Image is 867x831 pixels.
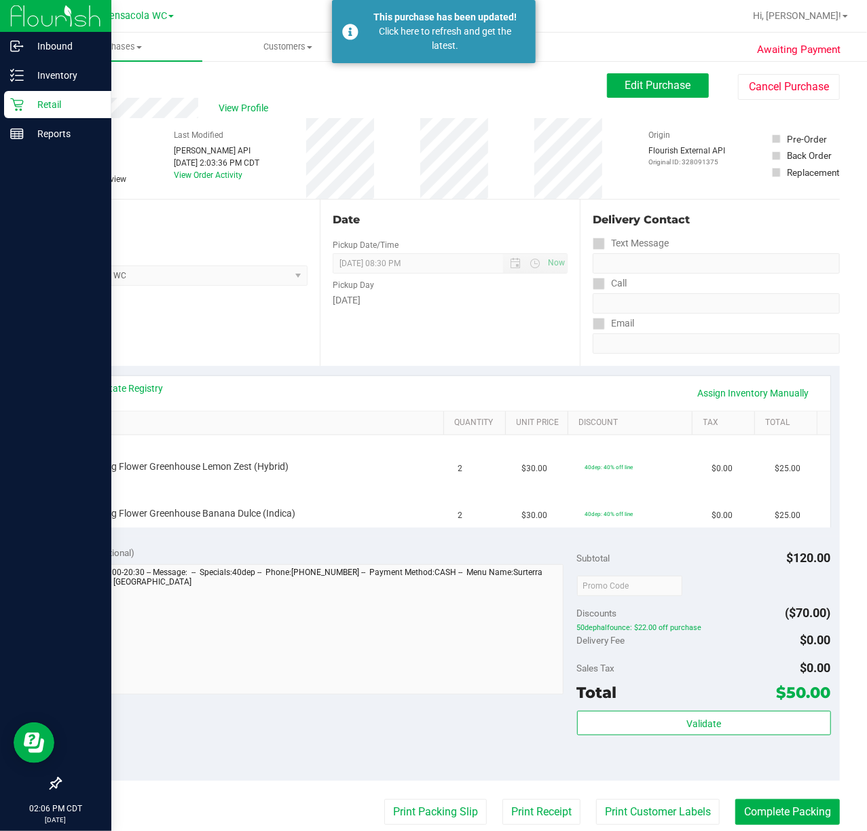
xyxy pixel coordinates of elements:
button: Cancel Purchase [738,74,840,100]
span: $30.00 [521,462,547,475]
div: Pre-Order [787,132,827,146]
div: Back Order [787,149,832,162]
label: Pickup Date/Time [333,239,399,251]
button: Print Customer Labels [596,799,720,825]
inline-svg: Inbound [10,39,24,53]
span: $0.00 [712,509,733,522]
span: Total [577,683,617,702]
div: Date [333,212,568,228]
button: Edit Purchase [607,73,709,98]
p: Original ID: 328091375 [649,157,726,167]
a: SKU [80,418,438,428]
inline-svg: Retail [10,98,24,111]
span: 2 [458,462,463,475]
span: $50.00 [777,683,831,702]
span: 40dep: 40% off line [585,464,633,470]
input: Format: (999) 999-9999 [593,293,840,314]
span: $25.00 [775,462,800,475]
p: Reports [24,126,105,142]
span: 40dep: 40% off line [585,511,633,517]
span: $0.00 [800,661,831,675]
p: Retail [24,96,105,113]
span: FD 3.5g Flower Greenhouse Lemon Zest (Hybrid) [85,460,289,473]
a: Purchases [33,33,202,61]
span: 2 [458,509,463,522]
span: Hi, [PERSON_NAME]! [753,10,841,21]
p: Inventory [24,67,105,84]
a: Quantity [454,418,500,428]
label: Email [593,314,634,333]
a: Tax [703,418,750,428]
input: Promo Code [577,576,682,596]
a: Assign Inventory Manually [689,382,818,405]
label: Origin [649,129,671,141]
inline-svg: Reports [10,127,24,141]
a: Total [765,418,811,428]
label: Last Modified [174,129,223,141]
div: [DATE] [333,293,568,308]
span: $120.00 [787,551,831,565]
span: Subtotal [577,553,610,564]
div: Replacement [787,166,839,179]
div: Click here to refresh and get the latest. [366,24,525,53]
a: View State Registry [82,382,164,395]
input: Format: (999) 999-9999 [593,253,840,274]
span: $0.00 [800,633,831,647]
span: $0.00 [712,462,733,475]
div: Delivery Contact [593,212,840,228]
span: ($70.00) [786,606,831,620]
a: Discount [578,418,687,428]
span: Customers [203,41,371,53]
button: Validate [577,711,831,735]
button: Print Packing Slip [384,799,487,825]
div: [PERSON_NAME] API [174,145,259,157]
a: View Order Activity [174,170,242,180]
span: Discounts [577,601,617,625]
iframe: Resource center [14,722,54,763]
label: Text Message [593,234,669,253]
button: Complete Packing [735,799,840,825]
label: Pickup Day [333,279,374,291]
span: 50dephalfounce: $22.00 off purchase [577,623,831,633]
div: Location [60,212,308,228]
span: Delivery Fee [577,635,625,646]
inline-svg: Inventory [10,69,24,82]
span: View Profile [219,101,273,115]
label: Call [593,274,627,293]
div: This purchase has been updated! [366,10,525,24]
a: Customers [202,33,372,61]
span: Edit Purchase [625,79,691,92]
span: Pensacola WC [103,10,167,22]
span: FD 3.5g Flower Greenhouse Banana Dulce (Indica) [85,507,296,520]
p: 02:06 PM CDT [6,802,105,815]
span: Awaiting Payment [758,42,841,58]
a: Unit Price [517,418,563,428]
button: Print Receipt [502,799,580,825]
p: [DATE] [6,815,105,825]
p: Inbound [24,38,105,54]
span: Purchases [33,41,202,53]
div: [DATE] 2:03:36 PM CDT [174,157,259,169]
div: Flourish External API [649,145,726,167]
span: Validate [686,718,721,729]
span: $25.00 [775,509,800,522]
span: $30.00 [521,509,547,522]
span: Sales Tax [577,663,615,673]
